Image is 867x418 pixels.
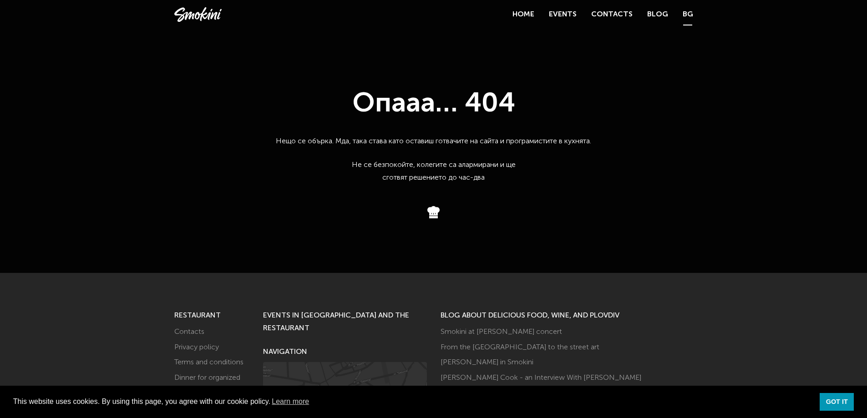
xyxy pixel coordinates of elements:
a: Blog [647,11,668,18]
a: Terms and conditions [174,359,243,366]
a: Dinner for organized groups [174,374,240,394]
a: Contacts [174,328,204,336]
span: This website uses cookies. By using this page, you agree with our cookie policy. [13,395,812,408]
a: Contacts [591,11,633,18]
a: Smokini at [PERSON_NAME] concert [441,328,562,336]
a: [PERSON_NAME] Cook - an Interview With [PERSON_NAME] [441,374,641,382]
h6: RESTAURANT [174,309,249,322]
h1: Опааа… 404 [263,87,604,121]
a: Privacy policy [174,344,219,351]
a: [PERSON_NAME] in Smokini [441,359,533,366]
p: Нещо се обърка. Мда, така става като оставиш готвачите на сайта и програмистите в кухнята. [263,135,604,159]
a: From the [GEOGRAPHIC_DATA] to the street art [441,344,599,351]
a: BG [683,8,693,21]
h6: EVENTS IN [GEOGRAPHIC_DATA] AND THE RESTAURANT [263,309,427,335]
h6: NAVIGATION [263,346,427,358]
p: Не се безпокойте, колегите са алармирани и ще сготвят решението до час-два [263,159,604,195]
h6: BLOG ABOUT DELICIOUS FOOD, WINE, AND PLOVDIV [441,309,693,322]
a: dismiss cookie message [820,393,854,411]
a: Home [512,11,534,18]
a: learn more about cookies [270,395,310,408]
a: Events [549,11,577,18]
